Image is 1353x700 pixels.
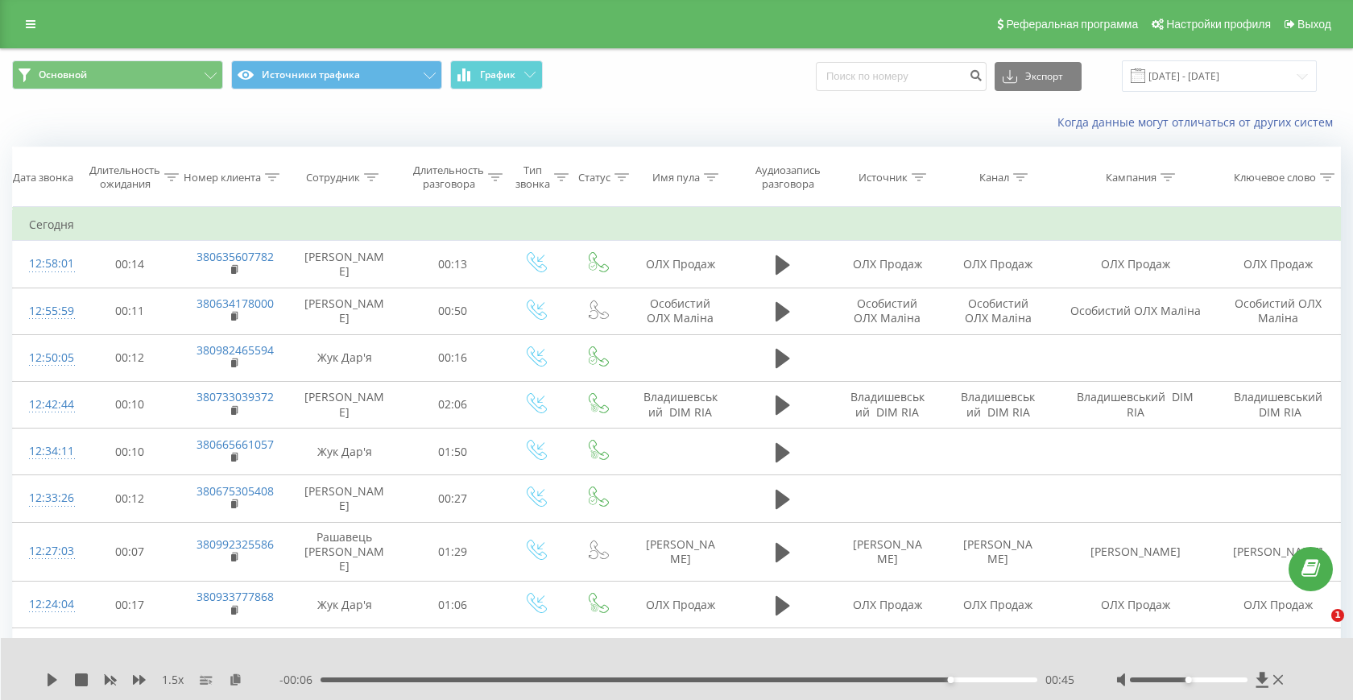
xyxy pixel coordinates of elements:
td: [PERSON_NAME] [287,381,401,428]
td: 00:13 [402,241,504,288]
td: Рашавець [PERSON_NAME] [287,522,401,582]
td: Владишевський DIM RIA [1217,381,1340,428]
div: Тип звонка [515,164,550,191]
td: 00:10 [78,429,180,475]
span: Реферальная программа [1006,18,1138,31]
div: Канал [979,171,1009,184]
div: Длительность разговора [413,164,484,191]
td: Особистий ОЛХ Маліна [942,288,1053,334]
a: 380665661057 [197,437,274,452]
div: 12:55:59 [29,296,62,327]
div: Длительность ожидания [89,164,160,191]
div: 12:34:11 [29,436,62,467]
td: ОЛХ Продаж [942,582,1053,628]
div: Статус [578,171,610,184]
span: График [480,69,515,81]
td: Сегодня [13,209,1341,241]
div: Кампания [1106,171,1156,184]
td: 01:29 [402,522,504,582]
a: 380933777868 [197,589,274,604]
div: 12:33:26 [29,483,62,514]
td: 00:07 [78,522,180,582]
td: 00:14 [78,241,180,288]
span: 1 [1331,609,1344,622]
button: График [450,60,543,89]
td: 00:17 [78,582,180,628]
td: Жук Дар'я [287,582,401,628]
td: 01:06 [402,582,504,628]
a: 380992325586 [197,536,274,552]
td: 02:06 [402,381,504,428]
span: Основной [39,68,87,81]
td: Особистий ОЛХ Маліна [627,288,734,334]
td: Владишевський DIM RIA [627,381,734,428]
input: Поиск по номеру [816,62,987,91]
button: Экспорт [995,62,1082,91]
td: Особистий ОЛХ Маліна [1217,288,1340,334]
td: Владишевський DIM RIA [1053,381,1218,428]
div: 12:24:04 [29,589,62,620]
td: ОЛХ Продаж [832,241,942,288]
div: Accessibility label [1185,677,1192,683]
td: [PERSON_NAME] [942,522,1053,582]
td: 01:50 [402,429,504,475]
div: Accessibility label [947,677,954,683]
button: Источники трафика [231,60,442,89]
a: 380982465594 [197,342,274,358]
td: 00:10 [78,628,180,675]
td: ОЛХ Продаж [627,241,734,288]
td: Особистий ОЛХ Маліна [1053,288,1218,334]
div: 12:58:01 [29,248,62,280]
td: [PERSON_NAME] [627,522,734,582]
div: 12:42:44 [29,389,62,420]
a: 380733039372 [197,389,274,404]
td: ОЛХ Продаж [942,241,1053,288]
td: 00:27 [402,475,504,522]
td: 00:11 [78,288,180,334]
td: Жук Дар'я [287,334,401,381]
td: 00:10 [78,381,180,428]
td: [PERSON_NAME] [1053,522,1218,582]
td: Владишевський DIM RIA [832,381,942,428]
td: [PERSON_NAME] [287,628,401,675]
div: Ключевое слово [1234,171,1316,184]
td: ОЛХ Продаж [1053,582,1218,628]
td: [PERSON_NAME] [832,522,942,582]
td: [PERSON_NAME] [287,288,401,334]
div: Имя пула [652,171,700,184]
td: 00:12 [78,334,180,381]
div: Аудиозапись разговора [748,164,828,191]
td: [PERSON_NAME] [287,241,401,288]
button: Основной [12,60,223,89]
a: Когда данные могут отличаться от других систем [1057,114,1341,130]
div: 12:06:30 [29,636,62,667]
td: ОЛХ Продаж [832,582,942,628]
td: ОЛХ Продаж [1217,582,1340,628]
div: Сотрудник [306,171,360,184]
a: 380635607782 [197,249,274,264]
a: 380638061889 [197,636,274,652]
div: Источник [859,171,908,184]
td: ОЛХ Продаж [627,582,734,628]
td: ОЛХ Продаж [1217,241,1340,288]
span: Настройки профиля [1166,18,1271,31]
div: Дата звонка [13,171,73,184]
iframe: Intercom live chat [1298,609,1337,648]
td: Владишевський DIM RIA [942,381,1053,428]
span: Выход [1297,18,1331,31]
td: 00:50 [402,288,504,334]
td: ОЛХ Продаж [1053,241,1218,288]
span: 00:45 [1045,672,1074,688]
td: [PERSON_NAME] [1217,522,1340,582]
div: 12:27:03 [29,536,62,567]
span: - 00:06 [279,672,321,688]
span: 1.5 x [162,672,184,688]
div: Номер клиента [184,171,261,184]
td: Жук Дар'я [287,429,401,475]
td: 00:16 [402,334,504,381]
td: 00:19 [402,628,504,675]
a: 380675305408 [197,483,274,499]
div: 12:50:05 [29,342,62,374]
td: 00:12 [78,475,180,522]
td: Особистий ОЛХ Маліна [832,288,942,334]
